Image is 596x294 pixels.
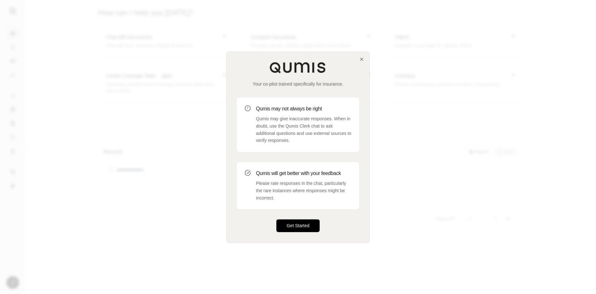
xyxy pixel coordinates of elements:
[276,220,320,232] button: Get Started
[256,115,351,144] p: Qumis may give inaccurate responses. When in doubt, use the Qumis Clerk chat to ask additional qu...
[269,62,327,73] img: Qumis Logo
[256,170,351,177] h3: Qumis will get better with your feedback
[256,105,351,113] h3: Qumis may not always be right
[256,180,351,201] p: Please rate responses in the chat, particularly the rare instances where responses might be incor...
[237,81,359,87] p: Your co-pilot trained specifically for insurance.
